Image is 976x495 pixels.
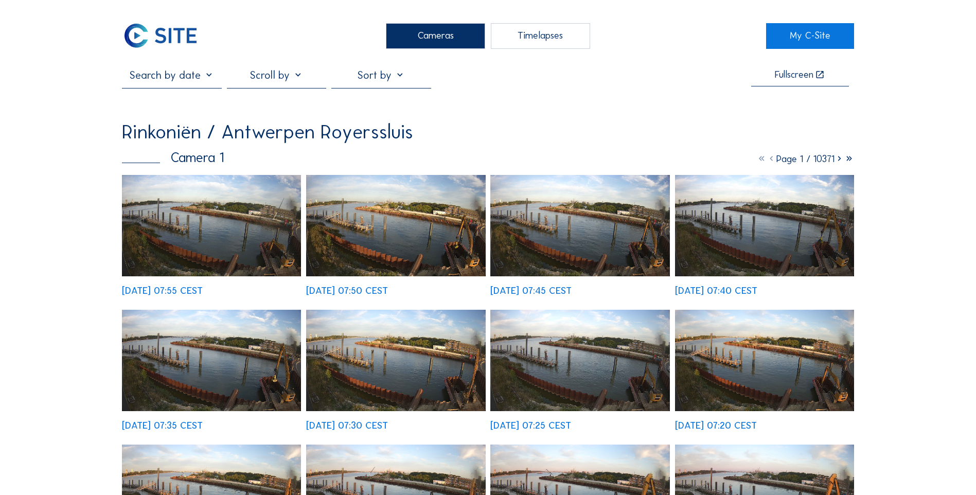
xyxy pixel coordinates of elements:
div: [DATE] 07:35 CEST [122,421,203,431]
a: My C-Site [766,23,854,49]
div: [DATE] 07:45 CEST [490,286,572,296]
div: [DATE] 07:50 CEST [306,286,388,296]
img: image_52791541 [122,310,301,411]
div: Rinkoniën / Antwerpen Royerssluis [122,122,413,142]
img: image_52792092 [122,175,301,276]
img: image_52791310 [490,310,669,411]
span: Page 1 / 10371 [776,153,835,165]
div: Cameras [386,23,485,49]
img: image_52791158 [675,310,854,411]
div: [DATE] 07:55 CEST [122,286,203,296]
img: image_52791866 [490,175,669,276]
input: Search by date 󰅀 [122,68,221,81]
div: [DATE] 07:25 CEST [490,421,571,431]
img: C-SITE Logo [122,23,199,49]
img: image_52791933 [306,175,485,276]
div: [DATE] 07:30 CEST [306,421,388,431]
a: C-SITE Logo [122,23,210,49]
div: Fullscreen [775,70,813,80]
div: Timelapses [491,23,590,49]
div: Camera 1 [122,151,224,164]
div: [DATE] 07:20 CEST [675,421,757,431]
img: image_52791706 [675,175,854,276]
div: [DATE] 07:40 CEST [675,286,757,296]
img: image_52791383 [306,310,485,411]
